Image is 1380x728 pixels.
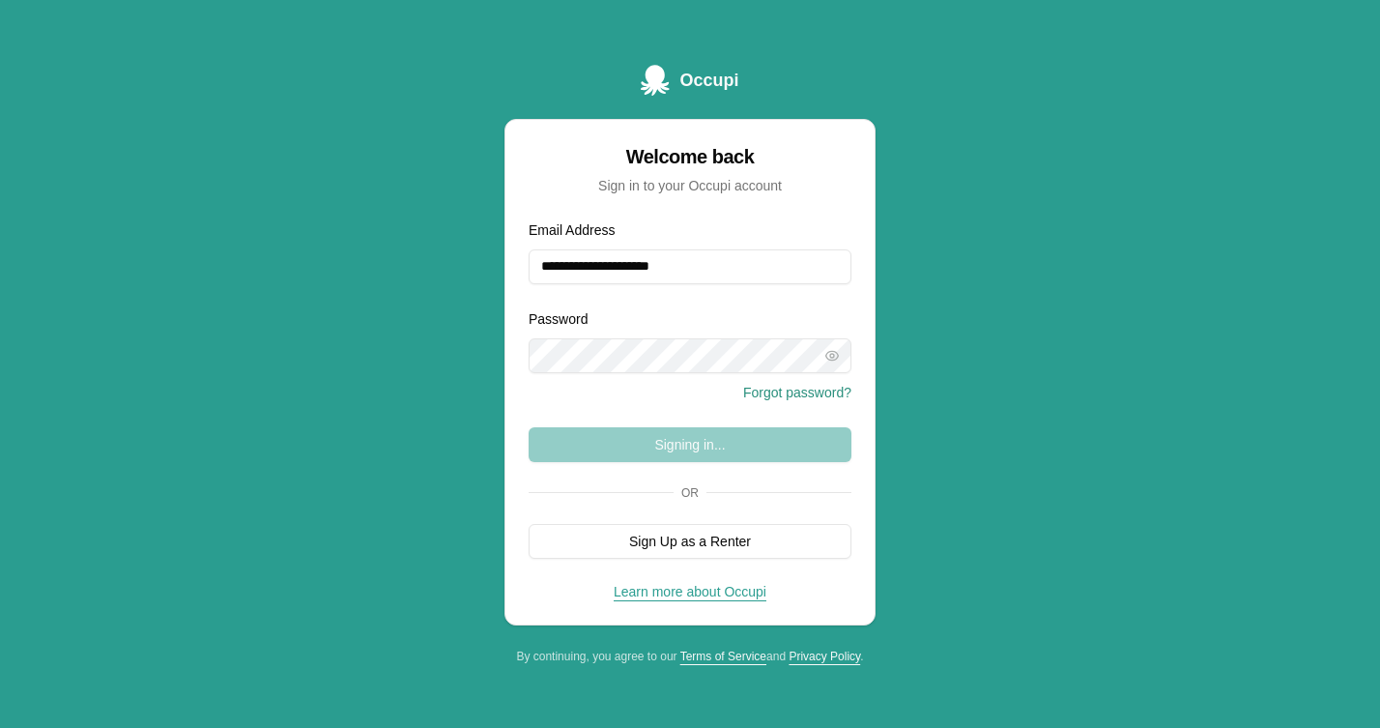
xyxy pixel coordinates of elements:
[679,67,738,94] span: Occupi
[504,649,876,664] div: By continuing, you agree to our and .
[674,485,706,501] span: Or
[529,524,851,559] button: Sign Up as a Renter
[529,311,588,327] label: Password
[529,176,851,195] div: Sign in to your Occupi account
[529,222,615,238] label: Email Address
[529,143,851,170] div: Welcome back
[789,650,860,663] a: Privacy Policy
[743,383,851,402] button: Forgot password?
[641,65,738,96] a: Occupi
[680,650,766,663] a: Terms of Service
[614,584,766,599] a: Learn more about Occupi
